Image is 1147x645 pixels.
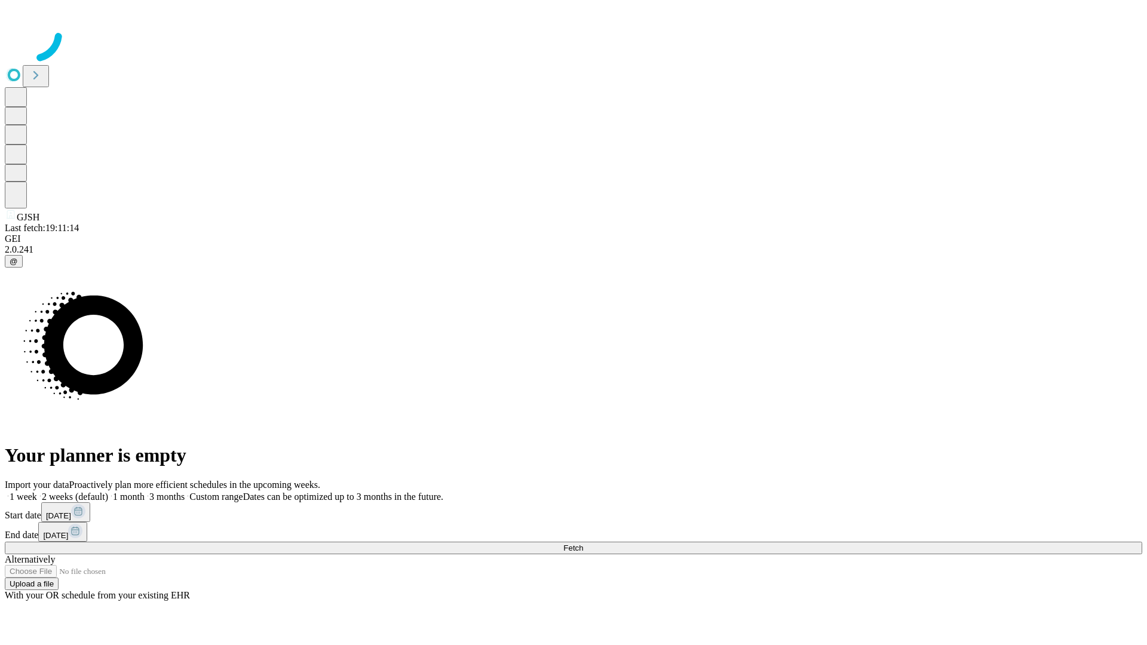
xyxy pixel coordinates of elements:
[38,522,87,542] button: [DATE]
[243,492,443,502] span: Dates can be optimized up to 3 months in the future.
[5,502,1142,522] div: Start date
[5,444,1142,466] h1: Your planner is empty
[41,502,90,522] button: [DATE]
[149,492,185,502] span: 3 months
[189,492,243,502] span: Custom range
[46,511,71,520] span: [DATE]
[10,257,18,266] span: @
[5,480,69,490] span: Import your data
[5,554,55,564] span: Alternatively
[563,543,583,552] span: Fetch
[5,234,1142,244] div: GEI
[10,492,37,502] span: 1 week
[5,578,59,590] button: Upload a file
[69,480,320,490] span: Proactively plan more efficient schedules in the upcoming weeks.
[5,255,23,268] button: @
[17,212,39,222] span: GJSH
[42,492,108,502] span: 2 weeks (default)
[5,223,79,233] span: Last fetch: 19:11:14
[5,590,190,600] span: With your OR schedule from your existing EHR
[113,492,145,502] span: 1 month
[5,244,1142,255] div: 2.0.241
[43,531,68,540] span: [DATE]
[5,522,1142,542] div: End date
[5,542,1142,554] button: Fetch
